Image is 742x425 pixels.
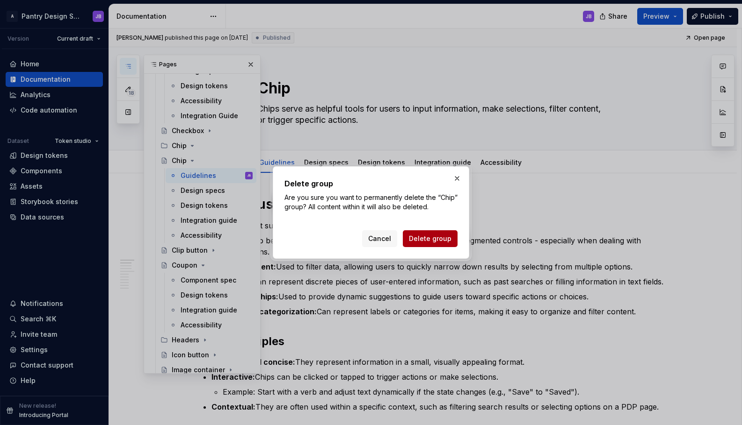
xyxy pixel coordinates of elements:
button: Cancel [362,230,397,247]
span: Cancel [368,234,391,243]
p: Are you sure you want to permanently delete the “Chip” group? All content within it will also be ... [284,193,458,212]
span: Delete group [409,234,451,243]
button: Delete group [403,230,458,247]
h2: Delete group [284,178,458,189]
